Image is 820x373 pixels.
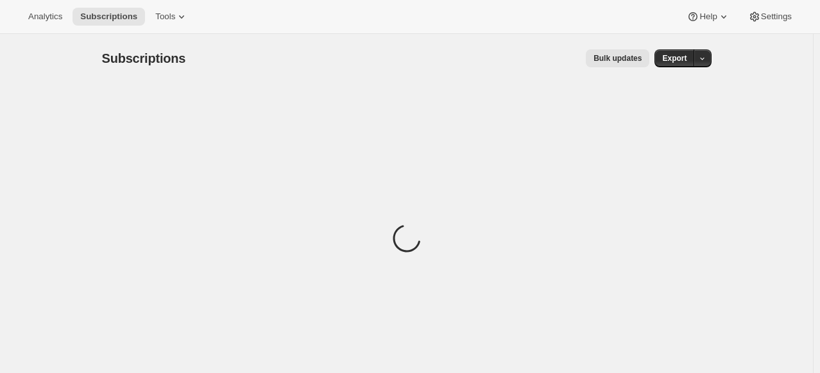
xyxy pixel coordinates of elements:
[73,8,145,26] button: Subscriptions
[102,51,186,65] span: Subscriptions
[654,49,694,67] button: Export
[80,12,137,22] span: Subscriptions
[594,53,642,63] span: Bulk updates
[586,49,649,67] button: Bulk updates
[28,12,62,22] span: Analytics
[699,12,717,22] span: Help
[21,8,70,26] button: Analytics
[761,12,792,22] span: Settings
[155,12,175,22] span: Tools
[679,8,737,26] button: Help
[148,8,196,26] button: Tools
[740,8,799,26] button: Settings
[662,53,687,63] span: Export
